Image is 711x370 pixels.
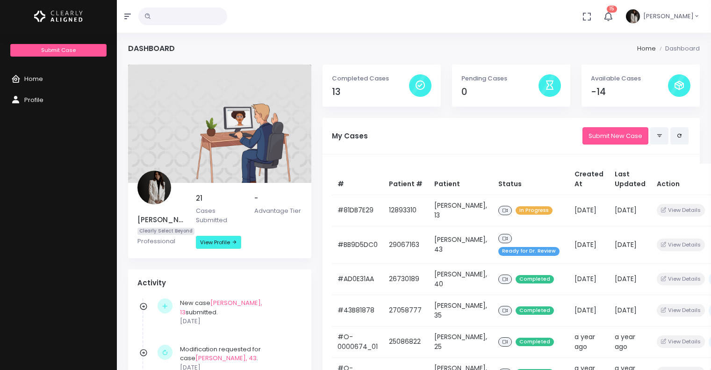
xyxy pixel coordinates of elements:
span: Completed [516,306,554,315]
button: View Details [657,239,705,251]
th: Patient [429,164,493,195]
span: Completed [516,275,554,284]
a: Submit Case [10,44,106,57]
th: # [332,164,383,195]
li: Dashboard [656,44,700,53]
span: Completed [516,338,554,347]
a: [PERSON_NAME], 43 [195,354,257,363]
td: 27058777 [383,295,429,326]
td: 25086822 [383,326,429,357]
img: Header Avatar [625,8,641,25]
td: [PERSON_NAME], 35 [429,295,493,326]
li: Home [637,44,656,53]
p: Cases Submitted [196,206,243,225]
button: View Details [657,335,705,348]
span: Profile [24,95,43,104]
td: [PERSON_NAME], 13 [429,195,493,226]
h5: [PERSON_NAME] [137,216,185,224]
h4: -14 [591,87,668,97]
button: View Details [657,204,705,217]
td: #AD0E31AA [332,263,383,295]
td: #43B81878 [332,295,383,326]
div: New case submitted. [180,298,297,326]
td: [DATE] [569,226,609,263]
h5: - [254,194,302,203]
td: a year ago [609,326,651,357]
td: a year ago [569,326,609,357]
span: [PERSON_NAME] [643,12,694,21]
p: Available Cases [591,74,668,83]
h4: Activity [137,279,302,287]
td: #BB9D5DC0 [332,226,383,263]
span: 15 [607,6,617,13]
th: Status [493,164,569,195]
h4: Dashboard [128,44,175,53]
button: View Details [657,304,705,317]
button: View Details [657,273,705,285]
span: Ready for Dr. Review [498,247,560,256]
p: Advantage Tier [254,206,302,216]
td: #O-0000674_01 [332,326,383,357]
h5: 21 [196,194,243,203]
td: [DATE] [609,195,651,226]
img: Logo Horizontal [34,7,83,26]
td: [DATE] [609,263,651,295]
th: Last Updated [609,164,651,195]
td: [PERSON_NAME], 43 [429,226,493,263]
td: #81DB7E29 [332,195,383,226]
h4: 13 [332,87,409,97]
span: In Progress [516,206,553,215]
td: 26730189 [383,263,429,295]
h5: My Cases [332,132,582,140]
th: Created At [569,164,609,195]
p: Completed Cases [332,74,409,83]
a: Submit New Case [582,127,648,145]
td: [DATE] [569,195,609,226]
span: Clearly Select Beyond [137,228,194,235]
p: Pending Cases [461,74,539,83]
td: 12893310 [383,195,429,226]
th: Patient # [383,164,429,195]
td: [DATE] [569,295,609,326]
a: View Profile [196,236,241,249]
span: Home [24,74,43,83]
span: Submit Case [41,46,76,54]
td: [DATE] [609,295,651,326]
td: 29067163 [383,226,429,263]
td: [PERSON_NAME], 25 [429,326,493,357]
td: [PERSON_NAME], 40 [429,263,493,295]
h4: 0 [461,87,539,97]
a: [PERSON_NAME], 13 [180,298,262,317]
p: Professional [137,237,185,246]
td: [DATE] [609,226,651,263]
td: [DATE] [569,263,609,295]
p: [DATE] [180,317,297,326]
